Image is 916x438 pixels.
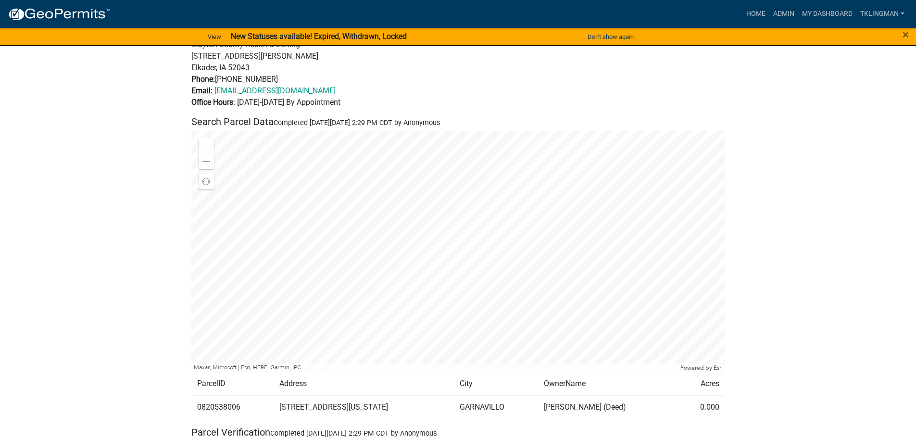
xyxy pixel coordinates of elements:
[191,98,233,107] strong: Office Hours
[274,372,454,395] td: Address
[191,364,678,372] div: Maxar, Microsoft | Esri, HERE, Garmin, iPC
[191,75,215,84] strong: Phone:
[454,372,539,395] td: City
[856,5,908,23] a: tklingman
[214,86,336,95] a: [EMAIL_ADDRESS][DOMAIN_NAME]
[903,29,909,40] button: Close
[798,5,856,23] a: My Dashboard
[270,429,437,438] span: Completed [DATE][DATE] 2:29 PM CDT by Anonymous
[191,86,213,95] strong: Email:
[538,395,679,419] td: [PERSON_NAME] (Deed)
[274,119,440,127] span: Completed [DATE][DATE] 2:29 PM CDT by Anonymous
[584,29,638,45] button: Don't show again
[769,5,798,23] a: Admin
[191,395,274,419] td: 0820538006
[274,395,454,419] td: [STREET_ADDRESS][US_STATE]
[199,138,214,154] div: Zoom in
[199,154,214,169] div: Zoom out
[231,32,407,41] strong: New Statuses available! Expired, Withdrawn, Locked
[191,39,725,108] p: Clayton County Health & Zoning [STREET_ADDRESS][PERSON_NAME] Elkader, IA 52043 [PHONE_NUMBER] : [...
[191,372,274,395] td: ParcelID
[903,28,909,41] span: ×
[679,395,725,419] td: 0.000
[678,364,725,372] div: Powered by
[742,5,769,23] a: Home
[454,395,539,419] td: GARNAVILLO
[191,426,725,438] h5: Parcel Verification
[538,372,679,395] td: OwnerName
[204,29,225,45] a: View
[191,116,725,127] h5: Search Parcel Data
[199,174,214,189] div: Find my location
[679,372,725,395] td: Acres
[714,364,723,371] a: Esri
